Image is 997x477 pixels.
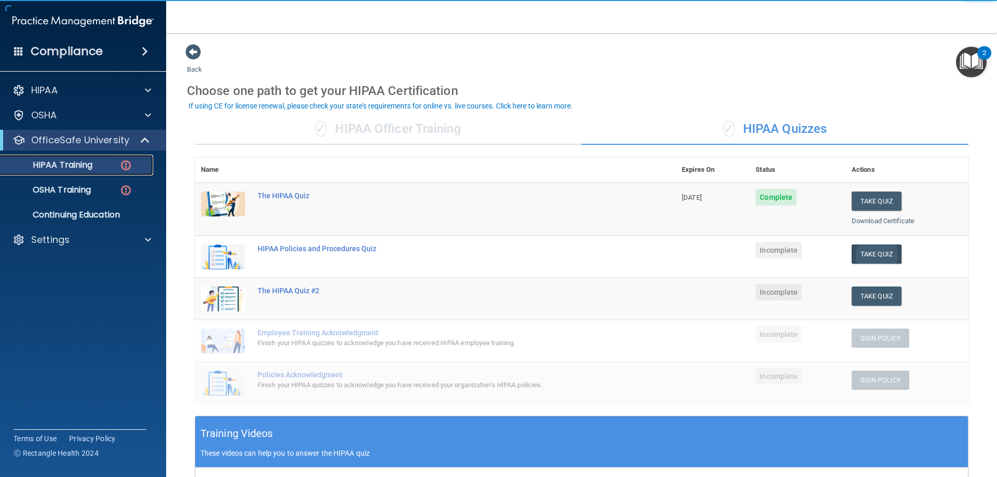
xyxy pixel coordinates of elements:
h4: Compliance [31,44,103,59]
a: Privacy Policy [69,433,116,444]
a: Back [187,53,202,73]
div: If using CE for license renewal, please check your state's requirements for online vs. live cours... [188,102,573,110]
button: Sign Policy [852,371,909,390]
th: Expires On [676,157,749,183]
div: HIPAA Quizzes [582,114,968,145]
span: Complete [756,189,797,206]
a: Terms of Use [14,433,57,444]
th: Status [749,157,845,183]
button: Take Quiz [852,192,901,211]
a: OfficeSafe University [12,134,151,146]
button: Take Quiz [852,244,901,264]
div: Policies Acknowledgment [258,371,624,379]
p: HIPAA [31,84,58,97]
span: Incomplete [756,368,802,385]
h5: Training Videos [200,425,273,443]
th: Name [195,157,251,183]
div: The HIPAA Quiz #2 [258,287,624,295]
p: HIPAA Training [7,160,92,170]
th: Actions [845,157,968,183]
p: Settings [31,234,70,246]
div: HIPAA Policies and Procedures Quiz [258,244,624,253]
div: Choose one path to get your HIPAA Certification [187,76,976,106]
button: Sign Policy [852,329,909,348]
a: OSHA [12,109,151,121]
div: Finish your HIPAA quizzes to acknowledge you have received your organization’s HIPAA policies. [258,379,624,391]
iframe: Drift Widget Chat Controller [817,403,985,445]
p: These videos can help you to answer the HIPAA quiz [200,449,963,457]
a: Settings [12,234,151,246]
span: ✓ [315,121,327,137]
p: Continuing Education [7,210,149,220]
a: HIPAA [12,84,151,97]
span: ✓ [723,121,735,137]
p: OSHA Training [7,185,91,195]
button: If using CE for license renewal, please check your state's requirements for online vs. live cours... [187,101,574,111]
img: danger-circle.6113f641.png [119,184,132,197]
button: Open Resource Center, 2 new notifications [956,47,987,77]
div: HIPAA Officer Training [195,114,582,145]
span: Incomplete [756,242,802,258]
span: [DATE] [682,194,702,201]
button: Take Quiz [852,287,901,306]
span: Incomplete [756,284,802,301]
a: Download Certificate [852,217,914,225]
div: 2 [982,53,986,66]
span: Incomplete [756,326,802,343]
p: OfficeSafe University [31,134,129,146]
p: OSHA [31,109,57,121]
img: danger-circle.6113f641.png [119,159,132,172]
img: PMB logo [12,11,154,32]
div: Employee Training Acknowledgment [258,329,624,337]
span: Ⓒ Rectangle Health 2024 [14,448,99,458]
div: Finish your HIPAA quizzes to acknowledge you have received HIPAA employee training. [258,337,624,349]
div: The HIPAA Quiz [258,192,624,200]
